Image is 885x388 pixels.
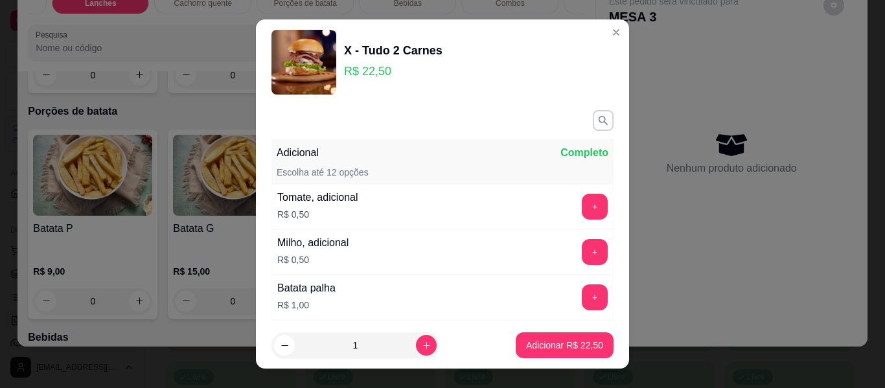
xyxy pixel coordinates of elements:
[344,62,442,80] p: R$ 22,50
[277,166,369,179] p: Escolha até 12 opções
[526,339,603,352] p: Adicionar R$ 22,50
[277,299,336,312] p: R$ 1,00
[416,335,437,356] button: increase-product-quantity
[277,253,349,266] p: R$ 0,50
[274,335,295,356] button: decrease-product-quantity
[606,22,626,43] button: Close
[582,239,608,265] button: add
[582,194,608,220] button: add
[277,145,319,161] p: Adicional
[271,30,336,95] img: product-image
[516,332,614,358] button: Adicionar R$ 22,50
[277,190,358,205] div: Tomate, adicional
[277,235,349,251] div: Milho, adicional
[582,284,608,310] button: add
[344,41,442,60] div: X - Tudo 2 Carnes
[277,208,358,221] p: R$ 0,50
[560,145,608,161] p: Completo
[277,280,336,296] div: Batata palha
